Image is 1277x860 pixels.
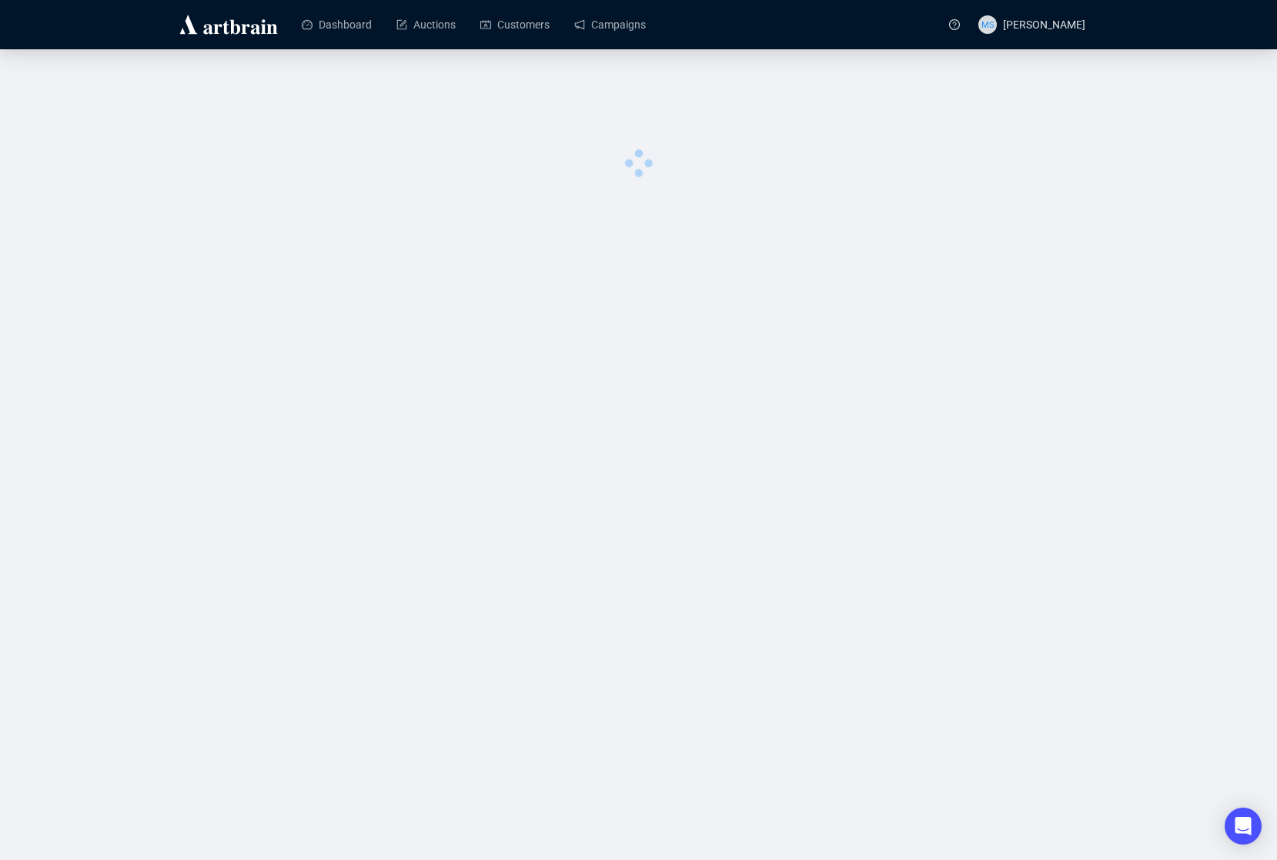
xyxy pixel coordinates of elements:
[574,5,646,45] a: Campaigns
[981,18,994,32] span: MS
[480,5,550,45] a: Customers
[1003,18,1085,31] span: [PERSON_NAME]
[302,5,372,45] a: Dashboard
[949,19,960,30] span: question-circle
[396,5,456,45] a: Auctions
[177,12,280,37] img: logo
[1225,808,1262,845] div: Open Intercom Messenger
